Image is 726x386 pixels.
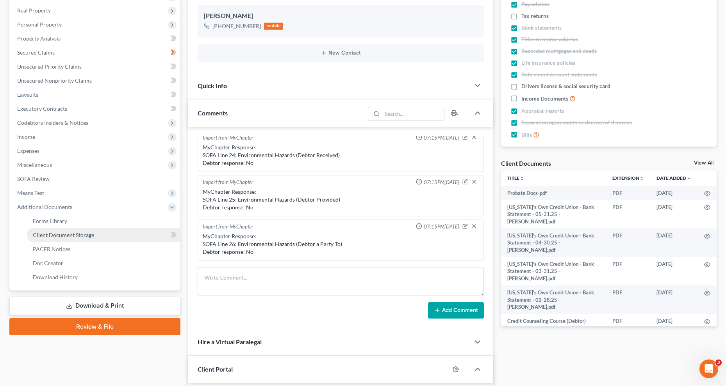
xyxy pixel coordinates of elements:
[606,200,650,228] td: PDF
[612,175,644,181] a: Extensionunfold_more
[501,159,551,167] div: Client Documents
[521,95,568,103] span: Income Documents
[17,161,52,168] span: Miscellaneous
[656,175,692,181] a: Date Added expand_more
[501,186,606,200] td: Probate Docs-pdf
[428,302,484,319] button: Add Comment
[17,7,51,14] span: Real Property
[27,228,180,242] a: Client Document Storage
[27,256,180,270] a: Doc Creator
[17,91,38,98] span: Lawsuits
[606,285,650,314] td: PDF
[11,102,180,116] a: Executory Contracts
[17,35,61,42] span: Property Analysis
[203,232,479,256] div: MyChapter Response: SOFA Line 26: Environmental Hazards (Debtor a Party To) Debtor response: No
[424,134,459,142] span: 07:15PM[DATE]
[521,47,597,55] span: Recorded mortgages and deeds
[17,119,88,126] span: Codebtors Insiders & Notices
[521,82,610,90] span: Drivers license & social security card
[521,12,549,20] span: Tax returns
[27,214,180,228] a: Forms Library
[501,314,606,328] td: Credit Counseling Course (Debtor)
[17,204,72,210] span: Additional Documents
[521,131,532,139] span: Bills
[11,74,180,88] a: Unsecured Nonpriority Claims
[203,179,253,186] div: Import from MyChapter
[17,63,82,70] span: Unsecured Priority Claims
[501,228,606,257] td: [US_STATE]'s Own Credit Union - Bank Statement - 04-30.25 - [PERSON_NAME].pdf
[521,107,564,115] span: Appraisal reports
[715,359,722,366] span: 3
[9,318,180,335] a: Review & File
[198,82,227,89] span: Quick Info
[424,223,459,230] span: 07:15PM[DATE]
[212,22,261,30] div: [PHONE_NUMBER]
[606,228,650,257] td: PDF
[198,109,228,117] span: Comments
[650,186,698,200] td: [DATE]
[521,59,575,67] span: Life insurance policies
[204,50,478,56] button: New Contact
[699,359,718,378] iframe: Intercom live chat
[9,297,180,315] a: Download & Print
[27,270,180,284] a: Download History
[203,188,479,211] div: MyChapter Response: SOFA Line 25: Environmental Hazards (Debtor Provided) Debtor response: No
[17,147,39,154] span: Expenses
[33,218,67,224] span: Forms Library
[203,143,479,167] div: MyChapter Response: SOFA Line 24: Environmental Hazards (Debtor Received) Debtor response: No
[33,260,63,266] span: Doc Creator
[27,242,180,256] a: PACER Notices
[501,200,606,228] td: [US_STATE]'s Own Credit Union - Bank Statement - 05-31.25 - [PERSON_NAME].pdf
[17,133,35,140] span: Income
[650,285,698,314] td: [DATE]
[33,232,94,238] span: Client Document Storage
[17,189,44,196] span: Means Test
[264,23,284,30] div: mobile
[11,46,180,60] a: Secured Claims
[17,77,92,84] span: Unsecured Nonpriority Claims
[198,338,262,345] span: Hire a Virtual Paralegal
[11,32,180,46] a: Property Analysis
[17,21,62,28] span: Personal Property
[11,60,180,74] a: Unsecured Priority Claims
[650,257,698,285] td: [DATE]
[639,176,644,181] i: unfold_more
[17,49,55,56] span: Secured Claims
[687,176,692,181] i: expand_more
[521,119,632,126] span: Separation agreements or decrees of divorces
[203,134,253,142] div: Import from MyChapter
[382,107,444,120] input: Search...
[424,179,459,186] span: 07:15PM[DATE]
[521,35,578,43] span: Titles to motor vehicles
[203,223,253,231] div: Import from MyChapter
[521,71,597,78] span: Retirement account statements
[606,314,650,328] td: PDF
[33,274,78,280] span: Download History
[519,176,524,181] i: unfold_more
[17,105,67,112] span: Executory Contracts
[204,11,478,21] div: [PERSON_NAME]
[11,88,180,102] a: Lawsuits
[501,285,606,314] td: [US_STATE]'s Own Credit Union - Bank Statement - 02-28.25 - [PERSON_NAME].pdf
[17,175,50,182] span: SOFA Review
[11,172,180,186] a: SOFA Review
[521,24,562,32] span: Bank statements
[650,228,698,257] td: [DATE]
[501,257,606,285] td: [US_STATE]'s Own Credit Union - Bank Statement - 03-31.25 - [PERSON_NAME].pdf
[606,186,650,200] td: PDF
[521,0,549,8] span: Pay advices
[33,246,70,252] span: PACER Notices
[650,314,698,328] td: [DATE]
[606,257,650,285] td: PDF
[650,200,698,228] td: [DATE]
[507,175,524,181] a: Titleunfold_more
[198,365,233,373] span: Client Portal
[694,160,714,166] a: View All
